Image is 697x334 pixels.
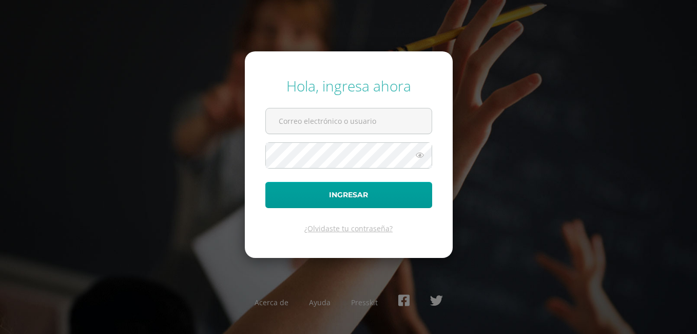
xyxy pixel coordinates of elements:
[309,298,331,307] a: Ayuda
[351,298,378,307] a: Presskit
[304,224,393,233] a: ¿Olvidaste tu contraseña?
[265,182,432,208] button: Ingresar
[265,76,432,96] div: Hola, ingresa ahora
[266,108,432,134] input: Correo electrónico o usuario
[255,298,288,307] a: Acerca de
